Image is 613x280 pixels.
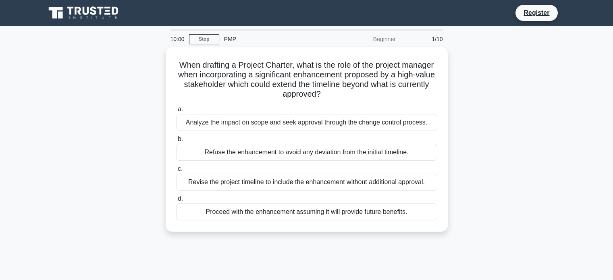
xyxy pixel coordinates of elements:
span: c. [178,165,183,172]
a: Stop [189,34,219,44]
div: PMP [219,31,330,47]
div: Revise the project timeline to include the enhancement without additional approval. [176,174,437,191]
span: a. [178,106,183,112]
span: b. [178,135,183,142]
div: 10:00 [166,31,189,47]
div: Analyze the impact on scope and seek approval through the change control process. [176,114,437,131]
a: Register [519,8,554,18]
div: 1/10 [401,31,448,47]
span: d. [178,195,183,202]
div: Beginner [330,31,401,47]
h5: When drafting a Project Charter, what is the role of the project manager when incorporating a sig... [175,60,438,100]
div: Refuse the enhancement to avoid any deviation from the initial timeline. [176,144,437,161]
div: Proceed with the enhancement assuming it will provide future benefits. [176,203,437,220]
